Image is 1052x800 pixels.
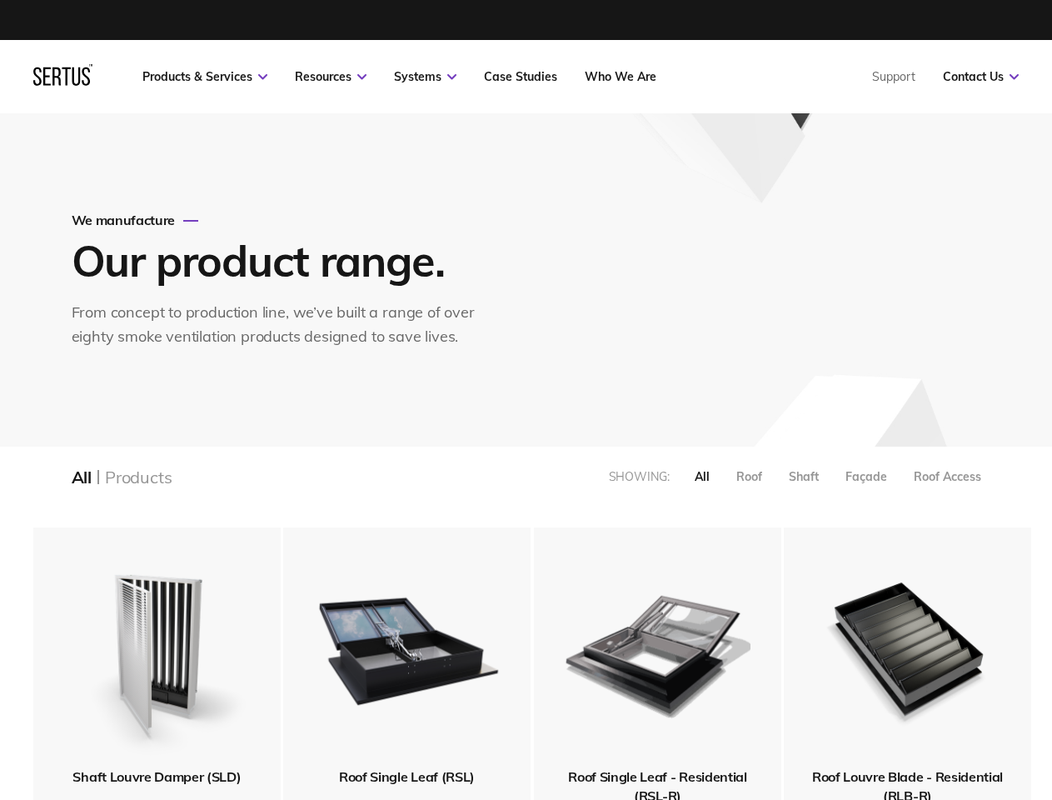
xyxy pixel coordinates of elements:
[585,69,656,84] a: Who We Are
[969,720,1052,800] iframe: Chat Widget
[695,469,710,484] div: All
[142,69,267,84] a: Products & Services
[872,69,915,84] a: Support
[609,469,670,484] div: Showing:
[72,233,488,287] h1: Our product range.
[845,469,887,484] div: Façade
[789,469,819,484] div: Shaft
[339,768,475,785] span: Roof Single Leaf (RSL)
[72,212,492,228] div: We manufacture
[72,768,241,785] span: Shaft Louvre Damper (SLD)
[295,69,366,84] a: Resources
[105,467,172,487] div: Products
[394,69,456,84] a: Systems
[914,469,981,484] div: Roof Access
[72,301,492,349] div: From concept to production line, we’ve built a range of over eighty smoke ventilation products de...
[943,69,1019,84] a: Contact Us
[484,69,557,84] a: Case Studies
[72,467,92,487] div: All
[736,469,762,484] div: Roof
